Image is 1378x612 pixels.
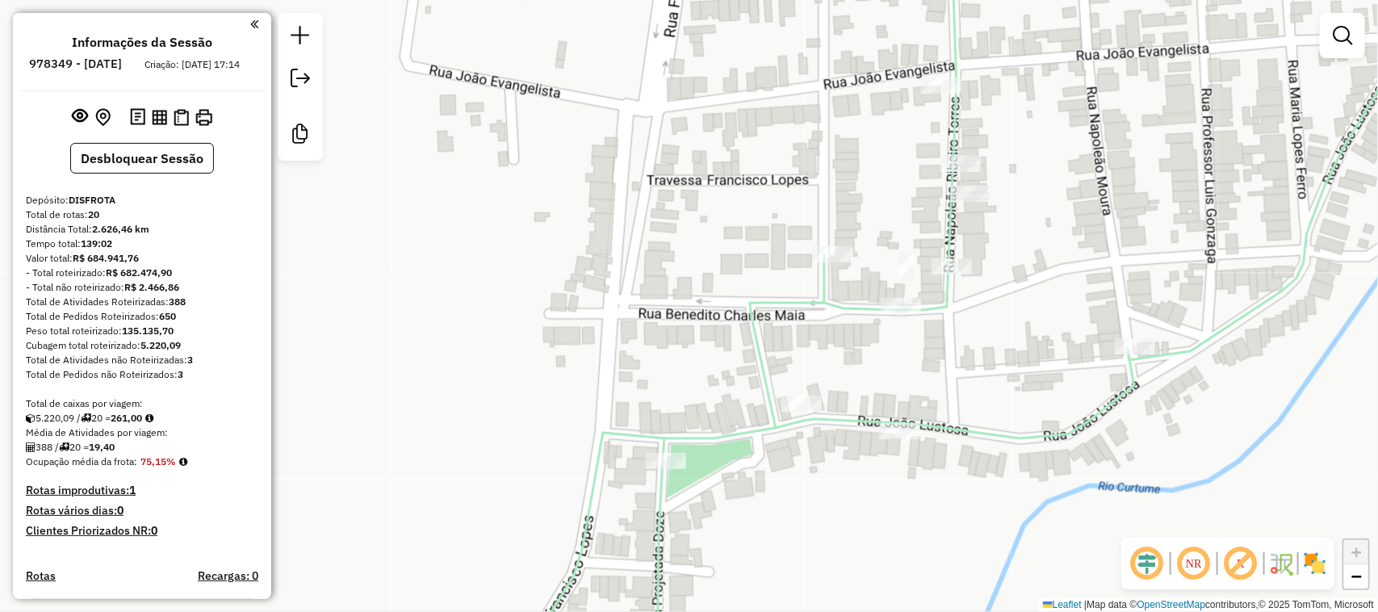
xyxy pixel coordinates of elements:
[73,252,139,264] strong: R$ 684.941,76
[149,106,170,128] button: Visualizar relatório de Roteirização
[187,354,193,366] strong: 3
[1302,551,1328,576] img: Exibir/Ocultar setores
[26,367,258,382] div: Total de Pedidos não Roteirizados:
[250,15,258,33] a: Clique aqui para minimizar o painel
[26,280,258,295] div: - Total não roteirizado:
[122,325,174,337] strong: 135.135,70
[140,455,176,467] strong: 75,15%
[117,503,124,518] strong: 0
[284,118,316,154] a: Criar modelo
[284,62,316,99] a: Exportar sessão
[198,569,258,583] h4: Recargas: 0
[1344,564,1368,589] a: Zoom out
[26,309,258,324] div: Total de Pedidos Roteirizados:
[1043,599,1082,610] a: Leaflet
[127,105,149,130] button: Logs desbloquear sessão
[1039,598,1378,612] div: Map data © contributors,© 2025 TomTom, Microsoft
[170,106,192,129] button: Visualizar Romaneio
[92,105,114,130] button: Centralizar mapa no depósito ou ponto de apoio
[26,353,258,367] div: Total de Atividades não Roteirizadas:
[139,57,247,72] div: Criação: [DATE] 17:14
[30,57,123,71] h6: 978349 - [DATE]
[26,193,258,207] div: Depósito:
[129,483,136,497] strong: 1
[26,440,258,455] div: 388 / 20 =
[169,296,186,308] strong: 388
[26,455,137,467] span: Ocupação média da frota:
[26,425,258,440] div: Média de Atividades por viagem:
[89,441,115,453] strong: 19,40
[26,237,258,251] div: Tempo total:
[81,413,91,423] i: Total de rotas
[26,442,36,452] i: Total de Atividades
[284,19,316,56] a: Nova sessão e pesquisa
[1268,551,1294,576] img: Fluxo de ruas
[69,194,115,206] strong: DISFROTA
[59,442,69,452] i: Total de rotas
[1351,566,1362,586] span: −
[26,338,258,353] div: Cubagem total roteirizado:
[1344,540,1368,564] a: Zoom in
[145,413,153,423] i: Meta Caixas/viagem: 1,00 Diferença: 260,00
[92,223,149,235] strong: 2.626,46 km
[72,35,212,50] h4: Informações da Sessão
[1175,544,1213,583] span: Ocultar NR
[1326,19,1359,52] a: Exibir filtros
[26,222,258,237] div: Distância Total:
[70,143,214,174] button: Desbloquear Sessão
[26,266,258,280] div: - Total roteirizado:
[26,569,56,583] a: Rotas
[69,104,92,130] button: Exibir sessão original
[1137,599,1206,610] a: OpenStreetMap
[178,368,183,380] strong: 3
[26,504,258,518] h4: Rotas vários dias:
[26,207,258,222] div: Total de rotas:
[26,396,258,411] div: Total de caixas por viagem:
[140,339,181,351] strong: 5.220,09
[179,457,187,467] em: Média calculada utilizando a maior ocupação (%Peso ou %Cubagem) de cada rota da sessão. Rotas cro...
[26,251,258,266] div: Valor total:
[124,281,179,293] strong: R$ 2.466,86
[26,295,258,309] div: Total de Atividades Roteirizadas:
[26,324,258,338] div: Peso total roteirizado:
[111,412,142,424] strong: 261,00
[88,208,99,220] strong: 20
[1084,599,1087,610] span: |
[26,413,36,423] i: Cubagem total roteirizado
[192,106,216,129] button: Imprimir Rotas
[26,524,258,538] h4: Clientes Priorizados NR:
[151,523,157,538] strong: 0
[26,484,258,497] h4: Rotas improdutivas:
[106,266,172,279] strong: R$ 682.474,90
[26,411,258,425] div: 5.220,09 / 20 =
[81,237,112,249] strong: 139:02
[159,310,176,322] strong: 650
[1221,544,1260,583] span: Exibir rótulo
[1128,544,1166,583] span: Ocultar deslocamento
[1351,542,1362,562] span: +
